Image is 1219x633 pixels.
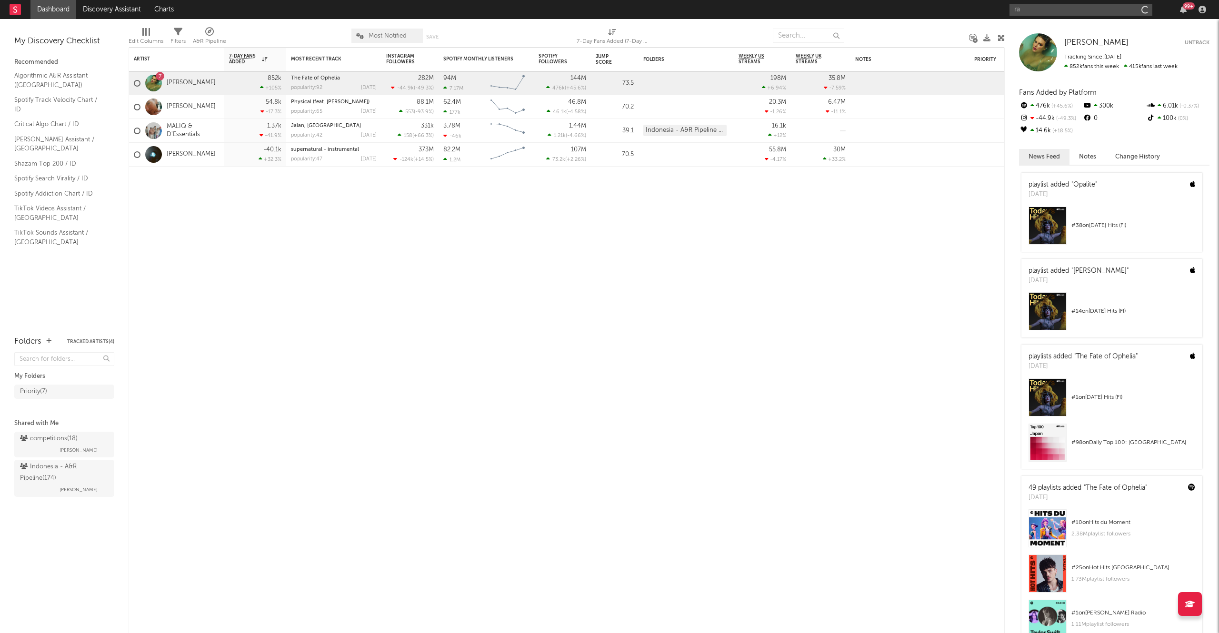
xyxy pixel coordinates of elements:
div: # 25 on Hot Hits [GEOGRAPHIC_DATA] [1071,562,1195,574]
a: competitions(18)[PERSON_NAME] [14,432,114,457]
div: +105 % [260,85,281,91]
div: Recommended [14,57,114,68]
button: Notes [1069,149,1106,165]
div: 1.37k [267,123,281,129]
svg: Chart title [486,95,529,119]
div: 94M [443,75,456,81]
span: 158 [404,133,412,138]
div: # 1 on [DATE] Hits (FI) [1071,392,1195,403]
div: Instagram Followers [386,53,420,65]
input: Search for artists [1009,4,1152,16]
a: Spotify Search Virality / ID [14,173,105,184]
div: ( ) [546,85,586,91]
div: 331k [421,123,434,129]
div: popularity: 92 [291,85,322,90]
div: # 10 on Hits du Moment [1071,517,1195,528]
span: 476k [552,86,565,91]
div: The Fate of Ophelia [291,76,377,81]
button: Save [426,34,439,40]
div: Indonesia - A&R Pipeline (174) [643,125,727,136]
div: 144M [570,75,586,81]
div: [DATE] [361,133,377,138]
span: 46.1k [553,109,566,115]
div: 3.78M [443,123,460,129]
div: # 98 on Daily Top 100: [GEOGRAPHIC_DATA] [1071,437,1195,448]
a: The Fate of Ophelia [291,76,340,81]
div: 14.6k [1019,125,1082,137]
div: playlist added [1029,266,1129,276]
input: Search for folders... [14,352,114,366]
div: ( ) [548,132,586,138]
div: [DATE] [361,85,377,90]
span: 7-Day Fans Added [229,53,260,65]
div: -40.1k [263,147,281,153]
div: +6.94 % [762,85,786,91]
span: -49.3 % [415,86,432,91]
div: competitions ( 18 ) [20,433,78,445]
svg: Chart title [486,71,529,95]
a: "Opalite" [1071,181,1097,188]
span: 0 % [1177,116,1188,121]
div: 7-Day Fans Added (7-Day Fans Added) [577,24,648,51]
span: Fans Added by Platform [1019,89,1097,96]
span: -0.37 % [1178,104,1199,109]
a: [PERSON_NAME] Assistant / [GEOGRAPHIC_DATA] [14,134,105,154]
a: Jalan, [GEOGRAPHIC_DATA] [291,123,361,129]
span: Most Notified [369,33,407,39]
a: [PERSON_NAME] [167,103,216,111]
button: Untrack [1185,38,1209,48]
a: TikTok Sounds Assistant / [GEOGRAPHIC_DATA] [14,227,105,247]
div: ( ) [546,156,586,162]
span: -4.66 % [567,133,585,138]
a: #25onHot Hits [GEOGRAPHIC_DATA]1.73Mplaylist followers [1021,554,1202,600]
div: My Folders [14,371,114,382]
div: Most Recent Track [291,56,362,62]
div: +33.2 % [823,156,846,162]
div: 1.2M [443,157,460,163]
div: -41.9 % [260,132,281,138]
button: Change History [1106,149,1169,165]
div: 7-Day Fans Added (7-Day Fans Added) [577,36,648,47]
div: 6.01k [1146,100,1209,112]
div: # 38 on [DATE] Hits (FI) [1071,220,1195,231]
span: 852k fans this week [1064,64,1119,69]
div: # 14 on [DATE] Hits (FI) [1071,306,1195,317]
span: +45.6 % [566,86,585,91]
div: 73.5 [596,78,634,89]
button: 99+ [1180,6,1187,13]
div: 62.4M [443,99,461,105]
div: +12 % [768,132,786,138]
a: Priority(7) [14,385,114,399]
span: [PERSON_NAME] [60,484,98,495]
svg: Chart title [486,119,529,143]
a: [PERSON_NAME] [1064,38,1129,48]
div: playlists added [1029,352,1138,362]
a: Spotify Track Velocity Chart / ID [14,95,105,114]
div: [DATE] [1029,493,1147,503]
div: 100k [1146,112,1209,125]
div: popularity: 65 [291,109,322,114]
div: A&R Pipeline [193,24,226,51]
span: -49.3 % [1055,116,1076,121]
div: 30M [833,147,846,153]
span: +18.5 % [1051,129,1073,134]
div: Priority ( 7 ) [20,386,47,397]
div: My Discovery Checklist [14,36,114,47]
div: 0 [1082,112,1146,125]
div: 1.11M playlist followers [1071,619,1195,630]
div: 16.1k [772,123,786,129]
div: 300k [1082,100,1146,112]
div: 2.38M playlist followers [1071,528,1195,540]
div: [DATE] [361,109,377,114]
div: Filters [170,24,186,51]
span: +45.6 % [1050,104,1073,109]
div: 6.47M [828,99,846,105]
div: 282M [418,75,434,81]
div: ( ) [399,109,434,115]
a: Indonesia - A&R Pipeline(174)[PERSON_NAME] [14,460,114,497]
div: Folders [643,57,715,62]
div: Spotify Followers [539,53,572,65]
div: 88.1M [417,99,434,105]
div: 20.3M [769,99,786,105]
div: 373M [419,147,434,153]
